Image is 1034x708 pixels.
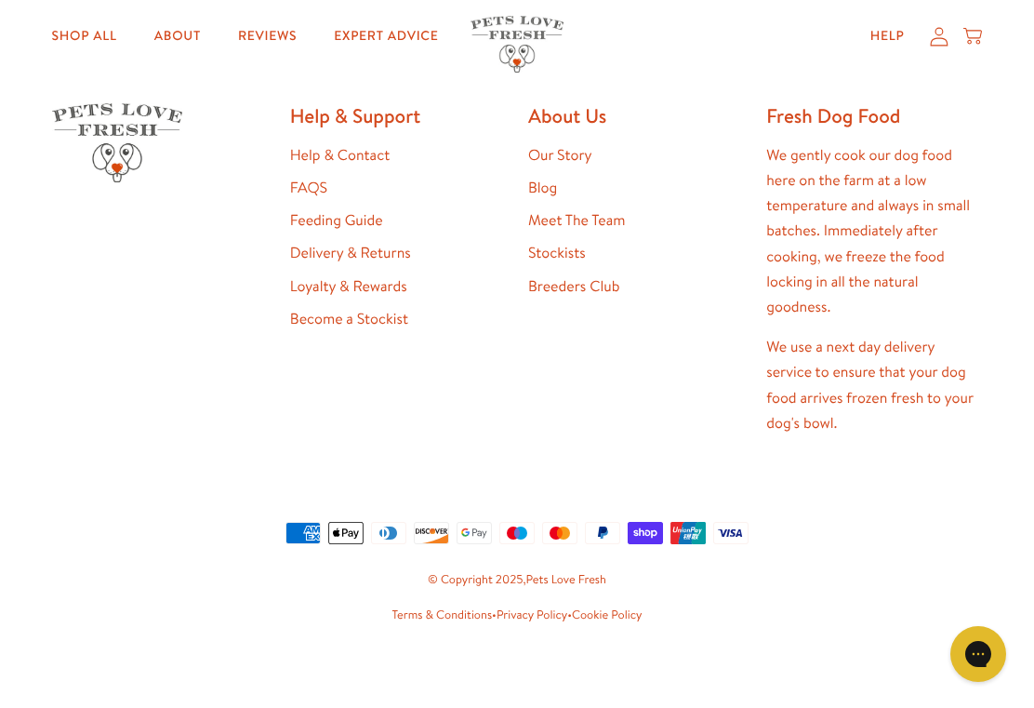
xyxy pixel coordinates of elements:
[37,19,132,56] a: Shop All
[290,211,383,232] a: Feeding Guide
[528,211,625,232] a: Meet The Team
[528,277,619,298] a: Breeders Club
[290,104,506,129] h2: Help & Support
[52,104,182,183] img: Pets Love Fresh
[139,19,216,56] a: About
[572,608,642,624] a: Cookie Policy
[290,310,408,330] a: Become a Stockist
[528,104,744,129] h2: About Us
[290,179,327,199] a: FAQS
[766,104,982,129] h2: Fresh Dog Food
[766,144,982,321] p: We gently cook our dog food here on the farm at a low temperature and always in small batches. Im...
[528,244,586,264] a: Stockists
[290,277,407,298] a: Loyalty & Rewards
[52,607,983,627] small: • •
[471,17,563,73] img: Pets Love Fresh
[391,608,492,624] a: Terms & Conditions
[290,244,411,264] a: Delivery & Returns
[526,572,606,589] a: Pets Love Fresh
[290,146,390,167] a: Help & Contact
[941,621,1015,689] iframe: Gorgias live chat messenger
[766,336,982,437] p: We use a next day delivery service to ensure that your dog food arrives frozen fresh to your dog'...
[52,571,983,592] small: © Copyright 2025,
[855,19,920,56] a: Help
[528,179,557,199] a: Blog
[497,608,567,624] a: Privacy Policy
[319,19,453,56] a: Expert Advice
[223,19,312,56] a: Reviews
[528,146,592,167] a: Our Story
